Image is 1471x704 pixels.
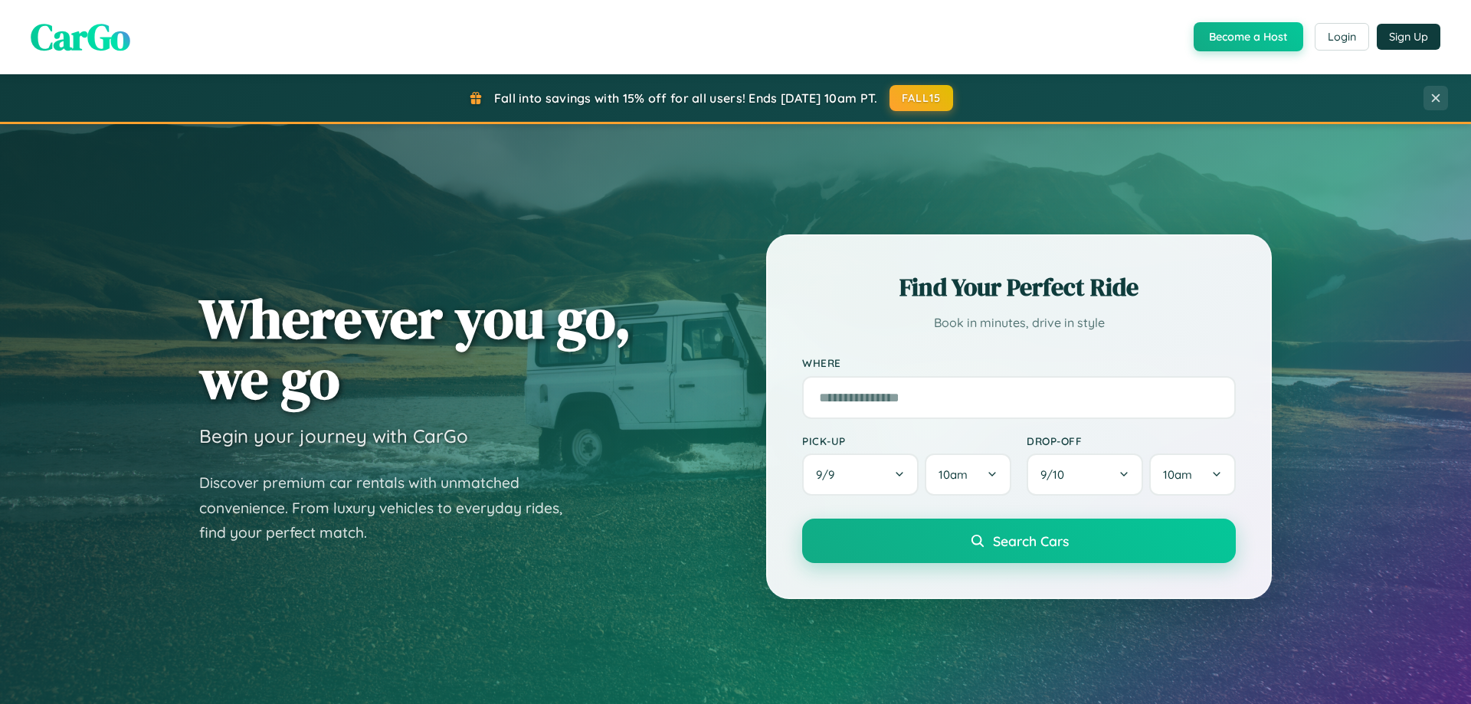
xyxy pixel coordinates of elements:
[199,288,631,409] h1: Wherever you go, we go
[816,467,842,482] span: 9 / 9
[925,454,1011,496] button: 10am
[1027,434,1236,447] label: Drop-off
[802,270,1236,304] h2: Find Your Perfect Ride
[1027,454,1143,496] button: 9/10
[802,519,1236,563] button: Search Cars
[802,357,1236,370] label: Where
[1040,467,1072,482] span: 9 / 10
[199,470,582,545] p: Discover premium car rentals with unmatched convenience. From luxury vehicles to everyday rides, ...
[1377,24,1440,50] button: Sign Up
[939,467,968,482] span: 10am
[1149,454,1236,496] button: 10am
[889,85,954,111] button: FALL15
[494,90,878,106] span: Fall into savings with 15% off for all users! Ends [DATE] 10am PT.
[802,454,919,496] button: 9/9
[802,434,1011,447] label: Pick-up
[1315,23,1369,51] button: Login
[802,312,1236,334] p: Book in minutes, drive in style
[1194,22,1303,51] button: Become a Host
[31,11,130,62] span: CarGo
[1163,467,1192,482] span: 10am
[199,424,468,447] h3: Begin your journey with CarGo
[993,532,1069,549] span: Search Cars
